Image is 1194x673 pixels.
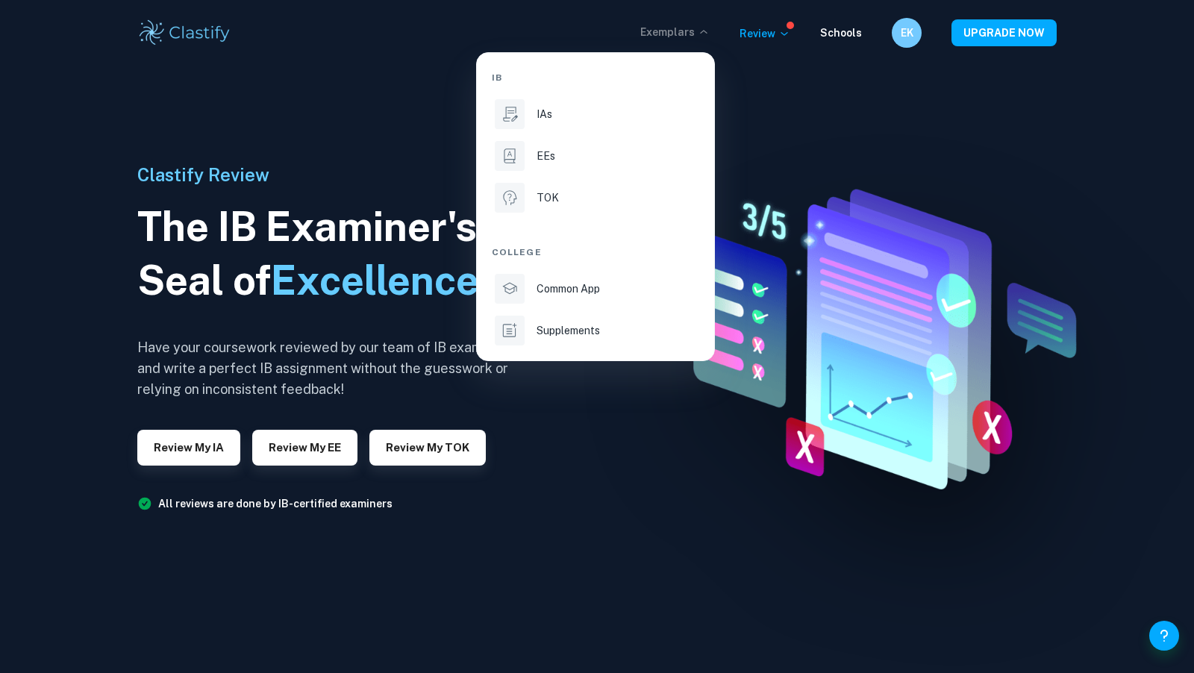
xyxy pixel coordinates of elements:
a: EEs [492,138,699,174]
p: IAs [537,106,552,122]
p: Common App [537,281,600,297]
span: IB [492,71,502,84]
p: Supplements [537,322,600,339]
p: TOK [537,190,559,206]
a: Supplements [492,313,699,348]
a: Common App [492,271,699,307]
a: IAs [492,96,699,132]
span: College [492,245,542,259]
a: TOK [492,180,699,216]
p: EEs [537,148,555,164]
